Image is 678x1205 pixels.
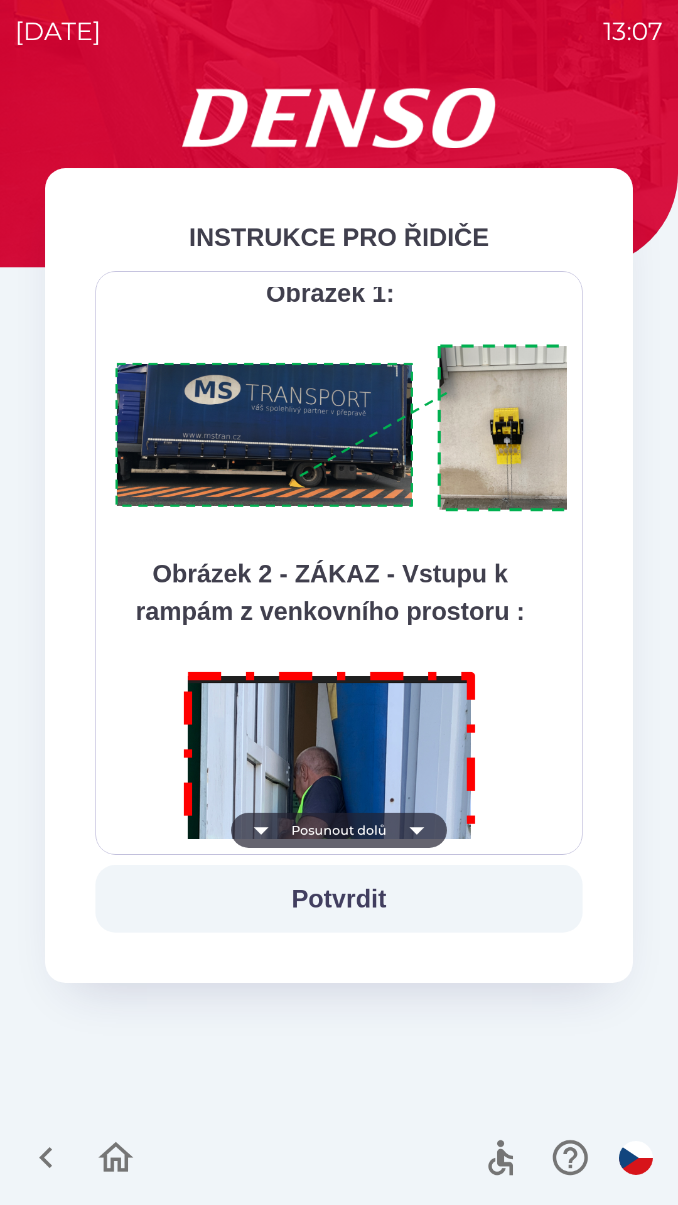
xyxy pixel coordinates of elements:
strong: Obrázek 1: [266,279,395,307]
img: M8MNayrTL6gAAAABJRU5ErkJggg== [169,655,491,1117]
p: [DATE] [15,13,101,50]
img: A1ym8hFSA0ukAAAAAElFTkSuQmCC [111,337,598,520]
div: INSTRUKCE PRO ŘIDIČE [95,218,583,256]
button: Potvrdit [95,865,583,933]
img: cs flag [619,1141,653,1175]
img: Logo [45,88,633,148]
p: 13:07 [603,13,663,50]
button: Posunout dolů [231,813,447,848]
strong: Obrázek 2 - ZÁKAZ - Vstupu k rampám z venkovního prostoru : [136,560,525,625]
